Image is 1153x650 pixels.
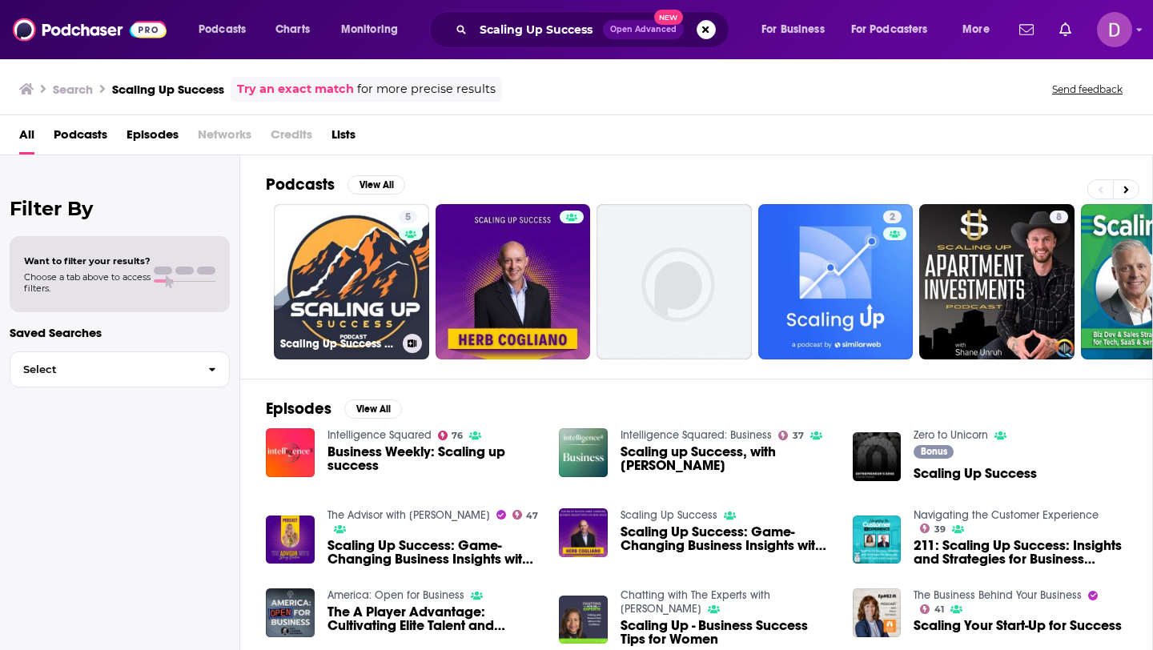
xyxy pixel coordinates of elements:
span: 8 [1056,210,1062,226]
span: 41 [934,606,944,613]
a: 41 [920,604,944,614]
a: All [19,122,34,154]
a: 39 [920,524,946,533]
a: Scaling Up Success [914,467,1037,480]
span: 39 [934,526,946,533]
button: open menu [187,17,267,42]
h2: Filter By [10,197,230,220]
a: Scaling up Success, with Andrew Chen [621,445,834,472]
a: EpisodesView All [266,399,402,419]
span: Want to filter your results? [24,255,151,267]
span: For Podcasters [851,18,928,41]
span: Scaling Up Success: Game-Changing Business Insights with CEO [PERSON_NAME] [327,539,540,566]
a: The Business Behind Your Business [914,588,1082,602]
a: Intelligence Squared [327,428,432,442]
img: The A Player Advantage: Cultivating Elite Talent and Scaling Up Success With Rick Crossland [266,588,315,637]
button: Select [10,351,230,387]
img: User Profile [1097,12,1132,47]
span: Choose a tab above to access filters. [24,271,151,294]
span: Scaling Up Success: Game-Changing Business Insights with CEO [PERSON_NAME] [621,525,834,552]
button: Open AdvancedNew [603,20,684,39]
a: America: Open for Business [327,588,464,602]
span: For Business [761,18,825,41]
span: 47 [526,512,538,520]
button: open menu [330,17,419,42]
button: View All [344,399,402,419]
a: 211: Scaling Up Success: Insights and Strategies for Business Growth with Herb Cogliano [914,539,1127,566]
a: Lists [331,122,356,154]
input: Search podcasts, credits, & more... [473,17,603,42]
p: Saved Searches [10,325,230,340]
a: Scaling Up - Business Success Tips for Women [621,619,834,646]
h3: Scaling Up Success Podcast [280,337,396,351]
a: 8 [1050,211,1068,223]
a: Show notifications dropdown [1053,16,1078,43]
a: 2 [883,211,902,223]
img: Business Weekly: Scaling up success [266,428,315,477]
button: open menu [841,17,951,42]
a: Episodes [127,122,179,154]
span: Logged in as donovan [1097,12,1132,47]
span: Credits [271,122,312,154]
a: Try an exact match [237,80,354,98]
span: 2 [890,210,895,226]
a: Chatting with The Experts with Paula Okonneh [621,588,770,616]
a: 37 [778,431,804,440]
button: View All [348,175,405,195]
a: Scaling Up Success: Game-Changing Business Insights with CEO Mike Wolfe [327,539,540,566]
span: Podcasts [199,18,246,41]
span: Networks [198,122,251,154]
a: Intelligence Squared: Business [621,428,772,442]
img: Scaling Up Success [853,432,902,481]
a: Scaling Your Start-Up for Success [914,619,1122,632]
span: New [654,10,683,25]
span: Scaling up Success, with [PERSON_NAME] [621,445,834,472]
span: Monitoring [341,18,398,41]
a: Scaling Up Success: Game-Changing Business Insights with CEO Mike Wolfe [621,525,834,552]
button: open menu [951,17,1010,42]
span: The A Player Advantage: Cultivating Elite Talent and Scaling Up Success With [PERSON_NAME] [327,605,540,632]
span: 211: Scaling Up Success: Insights and Strategies for Business Growth with [PERSON_NAME] [914,539,1127,566]
span: 37 [793,432,804,439]
h3: Scaling Up Success [112,82,224,97]
img: Scaling Up - Business Success Tips for Women [559,596,608,644]
a: Podcasts [54,122,107,154]
a: Show notifications dropdown [1013,16,1040,43]
a: PodcastsView All [266,175,405,195]
img: Scaling Up Success: Game-Changing Business Insights with CEO Mike Wolfe [559,508,608,557]
img: Scaling Up Success: Game-Changing Business Insights with CEO Mike Wolfe [266,516,315,564]
button: Send feedback [1047,82,1127,96]
span: 76 [452,432,463,439]
img: 211: Scaling Up Success: Insights and Strategies for Business Growth with Herb Cogliano [853,516,902,564]
a: Business Weekly: Scaling up success [327,445,540,472]
a: 2 [758,204,914,359]
a: 5Scaling Up Success Podcast [274,204,429,359]
a: 76 [438,431,464,440]
div: Search podcasts, credits, & more... [444,11,745,48]
a: Scaling Up Success [621,508,717,522]
a: Charts [265,17,319,42]
button: Show profile menu [1097,12,1132,47]
a: Scaling Your Start-Up for Success [853,588,902,637]
a: 5 [399,211,417,223]
h2: Episodes [266,399,331,419]
a: 8 [919,204,1075,359]
img: Podchaser - Follow, Share and Rate Podcasts [13,14,167,45]
span: Charts [275,18,310,41]
span: Bonus [921,447,947,456]
span: Open Advanced [610,26,677,34]
h2: Podcasts [266,175,335,195]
